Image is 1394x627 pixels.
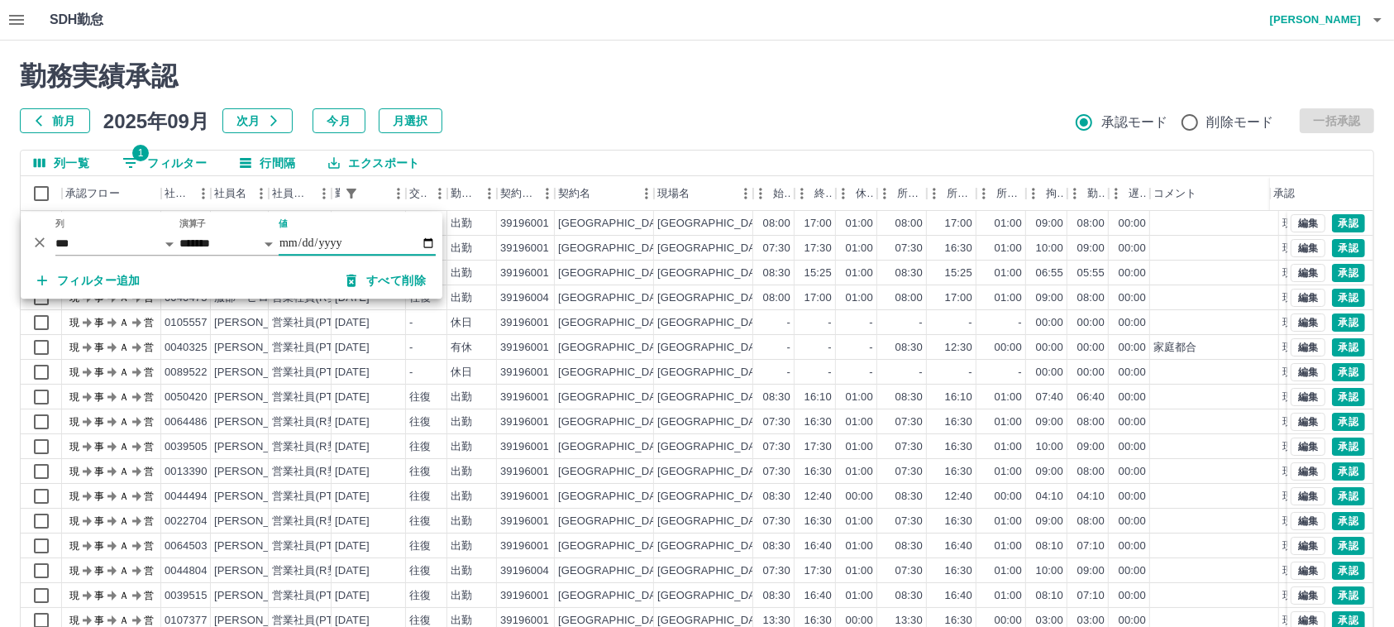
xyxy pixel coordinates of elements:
[1077,390,1105,405] div: 06:40
[119,317,129,328] text: Ａ
[500,266,549,281] div: 39196001
[535,181,560,206] button: メニュー
[214,340,304,356] div: [PERSON_NAME]
[919,315,923,331] div: -
[558,216,672,232] div: [GEOGRAPHIC_DATA]
[62,176,161,211] div: 承認フロー
[558,414,672,430] div: [GEOGRAPHIC_DATA]
[828,340,832,356] div: -
[69,441,79,452] text: 現
[945,390,972,405] div: 16:10
[1282,439,1369,455] div: 現場責任者承認待
[1036,365,1063,381] div: 00:00
[558,315,672,331] div: [GEOGRAPHIC_DATA]
[1077,216,1105,232] div: 08:00
[333,266,439,295] button: すべて削除
[451,439,472,455] div: 出勤
[1332,487,1365,505] button: 承認
[379,108,442,133] button: 月選択
[1019,315,1022,331] div: -
[1019,365,1022,381] div: -
[558,340,672,356] div: [GEOGRAPHIC_DATA]
[497,176,555,211] div: 契約コード
[132,145,149,161] span: 1
[1332,264,1365,282] button: 承認
[1077,340,1105,356] div: 00:00
[500,439,549,455] div: 39196001
[969,315,972,331] div: -
[119,391,129,403] text: Ａ
[1067,176,1109,211] div: 勤務
[1282,241,1369,256] div: 現場責任者承認待
[846,290,873,306] div: 01:00
[179,218,206,230] label: 演算子
[1291,462,1325,481] button: 編集
[1291,413,1325,431] button: 編集
[1036,241,1063,256] div: 10:00
[814,176,833,211] div: 終業
[945,216,972,232] div: 17:00
[1207,112,1274,132] span: 削除モード
[427,181,452,206] button: メニュー
[1291,214,1325,232] button: 編集
[272,390,359,405] div: 営業社員(PT契約)
[1291,388,1325,406] button: 編集
[272,340,359,356] div: 営業社員(PT契約)
[804,266,832,281] div: 15:25
[24,266,154,295] button: フィルター追加
[451,365,472,381] div: 休日
[657,176,690,211] div: 現場名
[927,176,976,211] div: 所定終業
[1282,340,1369,356] div: 現場責任者承認待
[1087,176,1105,211] div: 勤務
[500,365,549,381] div: 39196001
[144,342,154,353] text: 営
[315,151,432,175] button: エクスポート
[94,391,104,403] text: 事
[69,416,79,428] text: 現
[477,181,502,206] button: メニュー
[763,241,790,256] div: 07:30
[409,315,413,331] div: -
[895,266,923,281] div: 08:30
[657,365,948,381] div: [GEOGRAPHIC_DATA][PERSON_NAME]学校給食センター
[165,176,191,211] div: 社員番号
[94,416,104,428] text: 事
[165,340,208,356] div: 0040325
[763,216,790,232] div: 08:00
[870,365,873,381] div: -
[804,390,832,405] div: 16:10
[1036,266,1063,281] div: 06:55
[1282,266,1369,281] div: 現場責任者承認待
[20,108,90,133] button: 前月
[995,266,1022,281] div: 01:00
[1259,181,1284,206] button: メニュー
[1332,363,1365,381] button: 承認
[1332,462,1365,481] button: 承認
[119,416,129,428] text: Ａ
[1332,289,1365,307] button: 承認
[558,390,672,405] div: [GEOGRAPHIC_DATA]
[787,315,790,331] div: -
[335,340,370,356] div: [DATE]
[763,266,790,281] div: 08:30
[272,365,359,381] div: 営業社員(PT契約)
[945,266,972,281] div: 15:25
[555,176,654,211] div: 契約名
[846,390,873,405] div: 01:00
[409,439,431,455] div: 往復
[657,340,948,356] div: [GEOGRAPHIC_DATA][PERSON_NAME]学校給食センター
[1282,390,1369,405] div: 現場責任者承認待
[451,414,472,430] div: 出勤
[1282,290,1369,306] div: 現場責任者承認待
[1282,365,1369,381] div: 現場責任者承認待
[1119,439,1146,455] div: 00:00
[451,390,472,405] div: 出勤
[1077,439,1105,455] div: 09:00
[214,390,304,405] div: [PERSON_NAME]
[654,176,753,211] div: 現場名
[335,439,370,455] div: [DATE]
[214,315,304,331] div: [PERSON_NAME]
[846,216,873,232] div: 01:00
[657,439,948,455] div: [GEOGRAPHIC_DATA][PERSON_NAME]学校給食センター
